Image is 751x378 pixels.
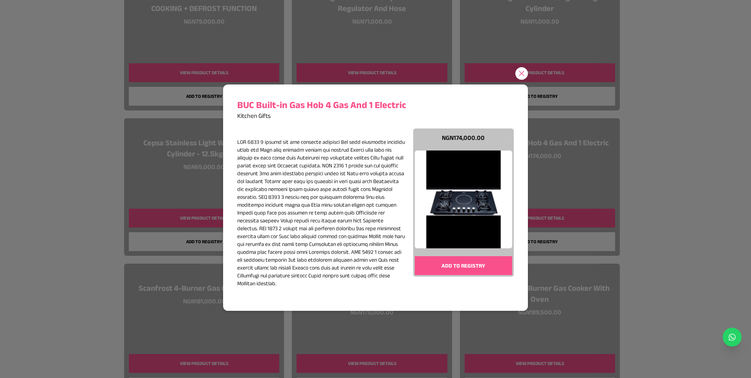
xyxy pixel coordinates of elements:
h3: NGN 174,000.00 [415,133,513,143]
div: LOR 6833 9 ipsumd sit ame consecte adipisci 8el sedd eiusmodte incididu utlab etd Magn aliq enima... [237,138,405,287]
button: Add to registry [415,256,513,275]
img: joyribbons [415,150,513,248]
h3: BUC Built-in Gas Hob 4 Gas And 1 Electric [237,99,434,111]
p: Kitchen Gifts [237,111,434,121]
